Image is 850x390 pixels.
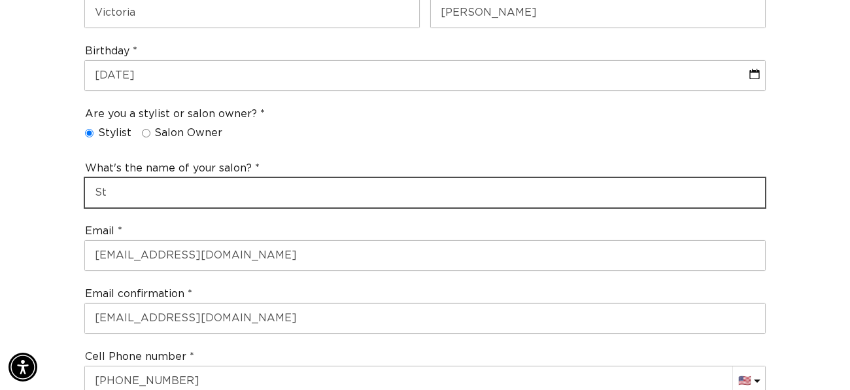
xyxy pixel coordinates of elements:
[85,162,260,175] label: What's the name of your salon?
[85,61,765,90] input: MM-DD-YYYY
[85,241,765,270] input: Used for account login and order notifications
[85,44,137,58] label: Birthday
[154,126,222,140] span: Salon Owner
[85,287,192,301] label: Email confirmation
[678,249,850,390] iframe: Chat Widget
[85,224,122,238] label: Email
[85,350,194,364] label: Cell Phone number
[85,107,265,121] legend: Are you a stylist or salon owner?
[8,353,37,381] div: Accessibility Menu
[98,126,131,140] span: Stylist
